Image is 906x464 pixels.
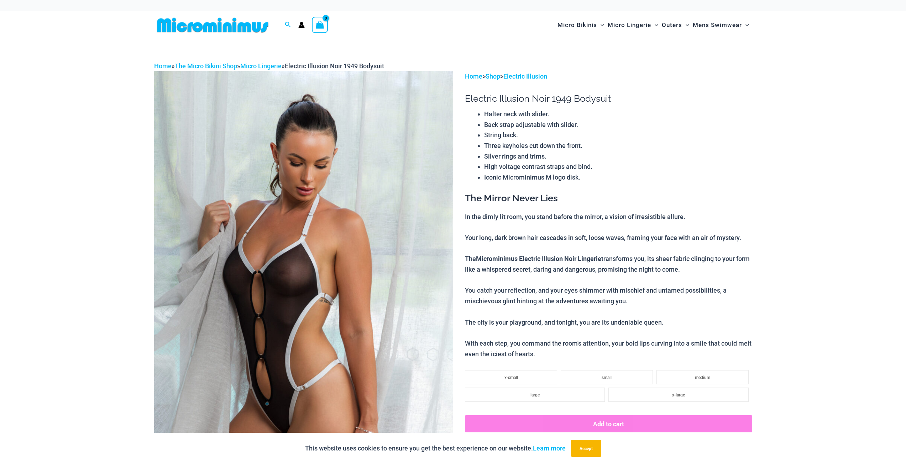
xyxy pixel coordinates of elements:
[662,16,682,34] span: Outers
[742,16,749,34] span: Menu Toggle
[651,16,658,34] span: Menu Toggle
[608,16,651,34] span: Micro Lingerie
[530,393,540,398] span: large
[602,375,612,380] span: small
[476,254,601,263] b: Microminimus Electric Illusion Noir Lingerie
[682,16,689,34] span: Menu Toggle
[305,443,566,454] p: This website uses cookies to ensure you get the best experience on our website.
[312,17,328,33] a: View Shopping Cart, empty
[484,151,752,162] li: Silver rings and trims.
[656,370,749,384] li: medium
[561,370,653,384] li: small
[465,73,482,80] a: Home
[606,14,660,36] a: Micro LingerieMenu ToggleMenu Toggle
[660,14,691,36] a: OutersMenu ToggleMenu Toggle
[484,172,752,183] li: Iconic Microminimus M logo disk.
[465,93,752,104] h1: Electric Illusion Noir 1949 Bodysuit
[533,444,566,452] a: Learn more
[465,370,557,384] li: x-small
[691,14,751,36] a: Mens SwimwearMenu ToggleMenu Toggle
[240,62,282,70] a: Micro Lingerie
[154,62,384,70] span: » » »
[504,375,518,380] span: x-small
[465,415,752,432] button: Add to cart
[503,73,547,80] a: Electric Illusion
[465,388,605,402] li: large
[597,16,604,34] span: Menu Toggle
[465,192,752,204] h3: The Mirror Never Lies
[672,393,685,398] span: x-large
[154,17,271,33] img: MM SHOP LOGO FLAT
[285,21,291,30] a: Search icon link
[484,119,752,130] li: Back strap adjustable with slider.
[608,388,748,402] li: x-large
[557,16,597,34] span: Micro Bikinis
[285,62,384,70] span: Electric Illusion Noir 1949 Bodysuit
[154,62,172,70] a: Home
[465,212,752,359] p: In the dimly lit room, you stand before the mirror, a vision of irresistible allure. Your long, d...
[486,73,500,80] a: Shop
[556,14,606,36] a: Micro BikinisMenu ToggleMenu Toggle
[695,375,710,380] span: medium
[693,16,742,34] span: Mens Swimwear
[175,62,237,70] a: The Micro Bikini Shop
[484,130,752,140] li: String back.
[465,71,752,82] p: > >
[484,140,752,151] li: Three keyholes cut down the front.
[571,440,601,457] button: Accept
[484,109,752,119] li: Halter neck with slider.
[484,161,752,172] li: High voltage contrast straps and bind.
[555,13,752,37] nav: Site Navigation
[298,22,305,28] a: Account icon link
